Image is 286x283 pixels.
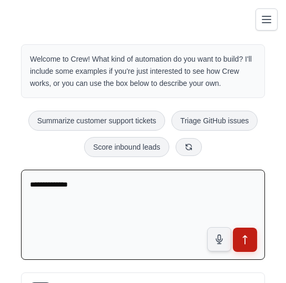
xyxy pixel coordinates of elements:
iframe: Chat Widget [233,232,286,283]
div: 聊天小工具 [233,232,286,283]
button: Summarize customer support tickets [28,111,165,131]
p: Welcome to Crew! What kind of automation do you want to build? I'll include some examples if you'... [30,53,256,89]
button: Triage GitHub issues [171,111,258,131]
button: Score inbound leads [84,137,169,157]
button: Toggle navigation [256,8,278,31]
